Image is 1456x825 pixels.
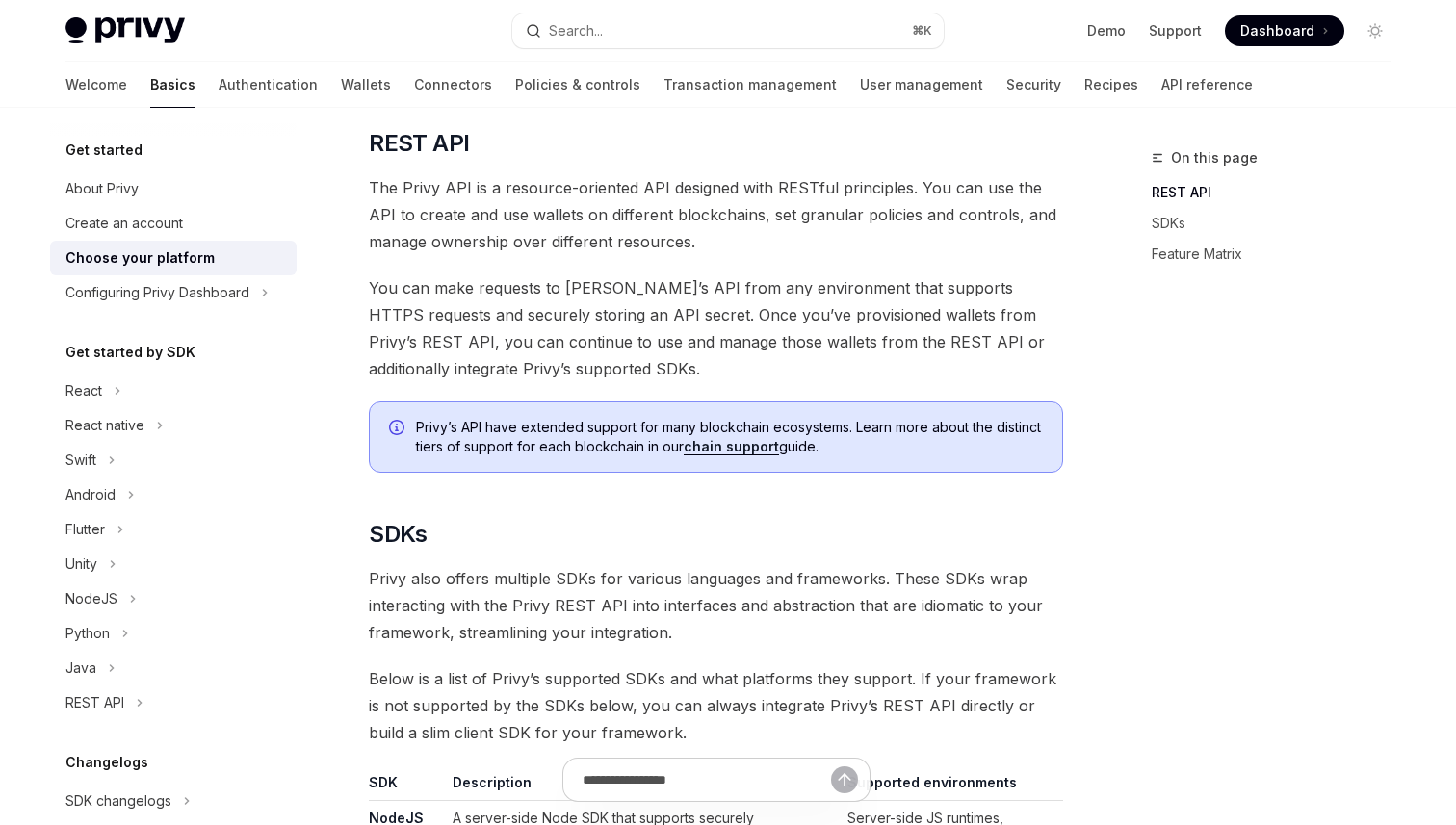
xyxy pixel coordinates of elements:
[369,274,1063,382] span: You can make requests to [PERSON_NAME]’s API from any environment that supports HTTPS requests an...
[369,174,1063,255] span: The Privy API is a resource-oriented API designed with RESTful principles. You can use the API to...
[50,206,297,241] a: Create an account
[65,622,110,645] div: Python
[912,23,932,39] span: ⌘ K
[341,62,391,108] a: Wallets
[549,19,603,42] div: Search...
[369,565,1063,646] span: Privy also offers multiple SDKs for various languages and frameworks. These SDKs wrap interacting...
[65,449,96,472] div: Swift
[219,62,318,108] a: Authentication
[831,766,858,793] button: Send message
[1006,62,1061,108] a: Security
[369,128,469,159] span: REST API
[1149,21,1202,40] a: Support
[65,657,96,680] div: Java
[65,17,185,44] img: light logo
[65,281,249,304] div: Configuring Privy Dashboard
[389,420,408,439] svg: Info
[65,553,97,576] div: Unity
[65,379,102,402] div: React
[65,483,116,506] div: Android
[512,13,944,48] button: Search...⌘K
[1087,21,1126,40] a: Demo
[1152,208,1406,239] a: SDKs
[65,518,105,541] div: Flutter
[1161,62,1253,108] a: API reference
[65,691,124,714] div: REST API
[414,62,492,108] a: Connectors
[1084,62,1138,108] a: Recipes
[1152,177,1406,208] a: REST API
[369,519,428,550] span: SDKs
[65,587,117,610] div: NodeJS
[65,139,143,162] h5: Get started
[65,177,139,200] div: About Privy
[369,665,1063,746] span: Below is a list of Privy’s supported SDKs and what platforms they support. If your framework is n...
[515,62,640,108] a: Policies & controls
[50,241,297,275] a: Choose your platform
[65,341,195,364] h5: Get started by SDK
[1152,239,1406,270] a: Feature Matrix
[65,212,183,235] div: Create an account
[65,789,171,812] div: SDK changelogs
[1240,21,1314,40] span: Dashboard
[1225,15,1344,46] a: Dashboard
[1171,146,1258,169] span: On this page
[65,414,144,437] div: React native
[150,62,195,108] a: Basics
[65,246,215,270] div: Choose your platform
[684,438,779,455] a: chain support
[1360,15,1391,46] button: Toggle dark mode
[416,418,1043,456] span: Privy’s API have extended support for many blockchain ecosystems. Learn more about the distinct t...
[860,62,983,108] a: User management
[50,171,297,206] a: About Privy
[65,62,127,108] a: Welcome
[65,751,148,774] h5: Changelogs
[663,62,837,108] a: Transaction management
